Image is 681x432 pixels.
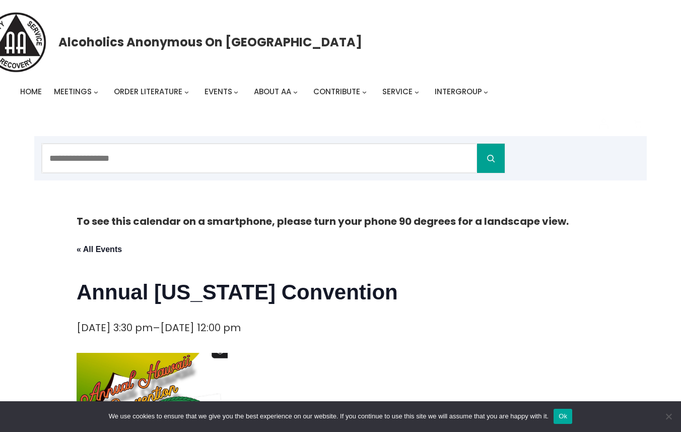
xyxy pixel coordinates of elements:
[234,90,238,94] button: Events submenu
[254,86,291,97] span: About AA
[205,85,232,99] a: Events
[477,144,505,173] button: Search
[77,319,241,337] div: –
[77,278,604,307] h1: Annual [US_STATE] Convention
[77,214,569,228] strong: To see this calendar on a smartphone, please turn your phone 90 degrees for a landscape view.
[382,86,413,97] span: Service
[663,411,673,421] span: No
[628,114,647,134] button: 0 items in cart, total price of $0.00
[313,85,360,99] a: Contribute
[362,90,367,94] button: Contribute submenu
[205,86,232,97] span: Events
[160,321,241,335] span: [DATE] 12:00 pm
[58,31,362,53] a: Alcoholics Anonymous on [GEOGRAPHIC_DATA]
[77,321,153,335] span: [DATE] 3:30 pm
[435,86,482,97] span: Intergroup
[20,85,42,99] a: Home
[109,411,549,421] span: We use cookies to ensure that we give you the best experience on our website. If you continue to ...
[415,90,419,94] button: Service submenu
[77,245,122,254] a: « All Events
[554,409,572,424] button: Ok
[313,86,360,97] span: Contribute
[20,86,42,97] span: Home
[382,85,413,99] a: Service
[54,85,92,99] a: Meetings
[484,90,488,94] button: Intergroup submenu
[20,85,492,99] nav: Intergroup
[591,111,616,136] a: Login
[254,85,291,99] a: About AA
[435,85,482,99] a: Intergroup
[293,90,298,94] button: About AA submenu
[94,90,98,94] button: Meetings submenu
[54,86,92,97] span: Meetings
[184,90,189,94] button: Order Literature submenu
[114,86,182,97] span: Order Literature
